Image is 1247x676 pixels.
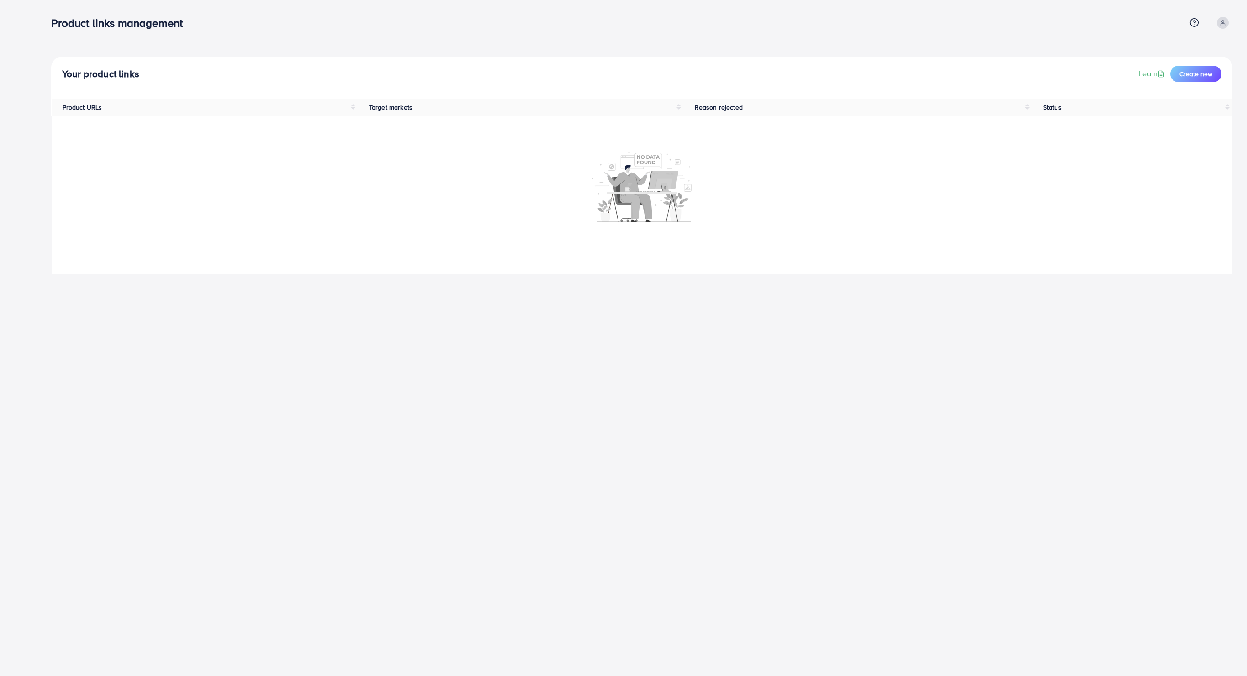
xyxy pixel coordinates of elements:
[369,103,412,112] span: Target markets
[1170,66,1221,82] button: Create new
[62,68,139,80] h4: Your product links
[1043,103,1062,112] span: Status
[695,103,743,112] span: Reason rejected
[51,16,190,30] h3: Product links management
[1139,68,1167,79] a: Learn
[1179,69,1212,79] span: Create new
[592,151,692,222] img: No account
[63,103,102,112] span: Product URLs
